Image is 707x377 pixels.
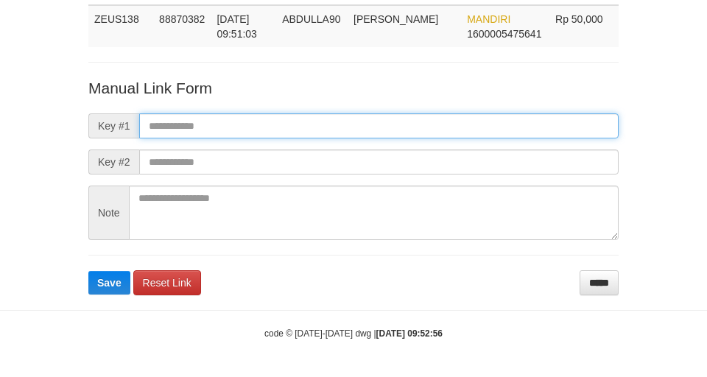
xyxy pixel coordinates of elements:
span: Key #1 [88,113,139,138]
span: Copy 1600005475641 to clipboard [467,28,541,40]
span: Rp 50,000 [555,13,603,25]
button: Save [88,271,130,295]
span: Note [88,186,129,240]
a: Reset Link [133,270,201,295]
span: [PERSON_NAME] [353,13,438,25]
span: ABDULLA90 [282,13,340,25]
strong: [DATE] 09:52:56 [376,328,443,339]
small: code © [DATE]-[DATE] dwg | [264,328,443,339]
span: Key #2 [88,149,139,175]
span: MANDIRI [467,13,510,25]
td: 88870382 [153,5,211,47]
span: Save [97,277,122,289]
span: [DATE] 09:51:03 [217,13,257,40]
span: Reset Link [143,277,191,289]
td: ZEUS138 [88,5,153,47]
p: Manual Link Form [88,77,619,99]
